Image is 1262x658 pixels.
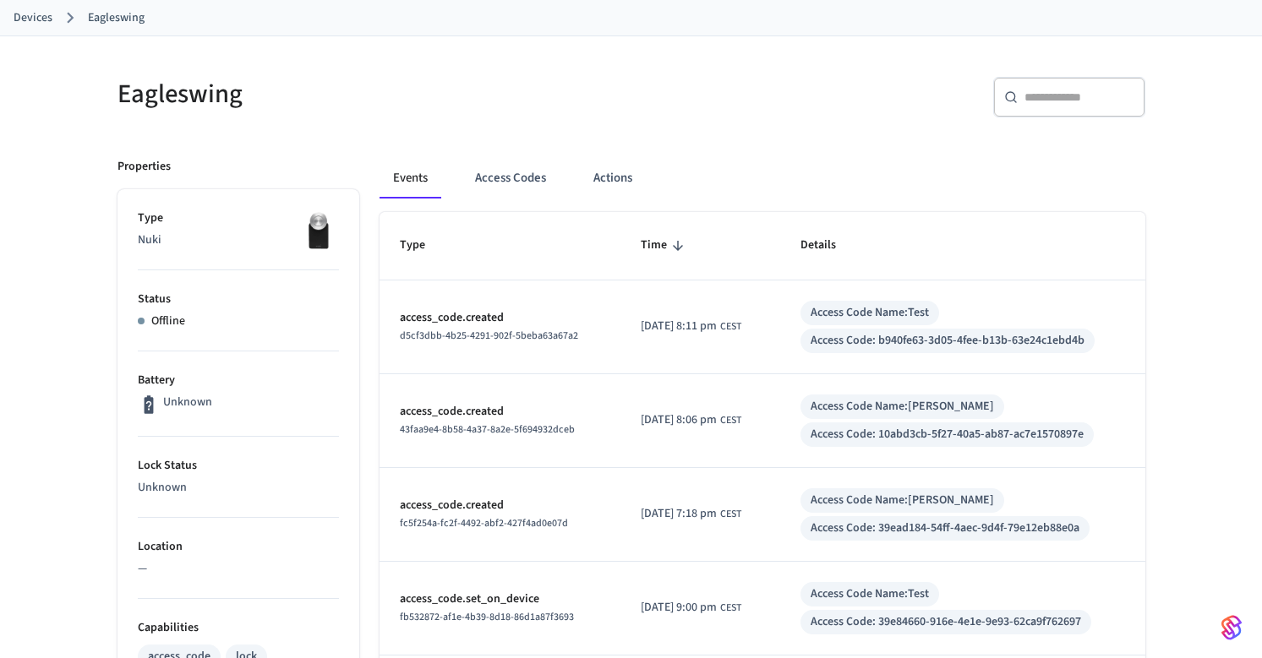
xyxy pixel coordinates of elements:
div: Europe/Berlin [641,599,741,617]
div: Europe/Berlin [641,505,741,523]
p: Location [138,538,339,556]
a: Devices [14,9,52,27]
p: Unknown [138,479,339,497]
span: fc5f254a-fc2f-4492-abf2-427f4ad0e07d [400,516,568,530]
div: Access Code: 39ead184-54ff-4aec-9d4f-79e12eb88e0a [811,519,1079,537]
div: ant example [380,158,1145,198]
p: access_code.set_on_device [400,590,600,608]
img: SeamLogoGradient.69752ec5.svg [1221,614,1242,641]
span: CEST [720,413,741,428]
p: Capabilities [138,619,339,637]
p: Status [138,291,339,308]
div: Access Code: 39e84660-916e-4e1e-9e93-62ca9f762697 [811,613,1081,631]
div: Access Code: b940fe63-3d05-4fee-b13b-63e24c1ebd4b [811,332,1084,350]
div: Access Code: 10abd3cb-5f27-40a5-ab87-ac7e1570897e [811,426,1084,443]
p: Nuki [138,231,339,249]
button: Actions [580,158,646,198]
span: Type [400,232,447,258]
a: Eagleswing [88,9,145,27]
button: Events [380,158,441,198]
img: Nuki Smart Lock 3.0 Pro Black, Front [297,209,339,252]
div: Access Code Name: Test [811,585,929,603]
div: Europe/Berlin [641,411,741,429]
p: Lock Status [138,457,339,475]
h5: Eagleswing [117,77,621,111]
p: Unknown [163,394,212,411]
span: fb532872-af1e-4b39-8d18-86d1a87f3693 [400,610,574,624]
span: Details [800,232,858,258]
span: CEST [720,601,741,616]
p: Type [138,209,339,227]
p: — [138,560,339,578]
div: Access Code Name: Test [811,304,929,322]
span: [DATE] 9:00 pm [641,599,717,617]
span: [DATE] 7:18 pm [641,505,717,523]
div: Europe/Berlin [641,318,741,335]
p: access_code.created [400,403,600,421]
p: Properties [117,158,171,176]
span: [DATE] 8:11 pm [641,318,717,335]
p: access_code.created [400,309,600,327]
div: Access Code Name: [PERSON_NAME] [811,492,994,509]
p: Battery [138,372,339,389]
span: d5cf3dbb-4b25-4291-902f-5beba63a67a2 [400,329,578,343]
p: access_code.created [400,497,600,514]
span: Time [641,232,689,258]
span: CEST [720,507,741,522]
span: [DATE] 8:06 pm [641,411,717,429]
span: CEST [720,319,741,334]
button: Access Codes [462,158,560,198]
div: Access Code Name: [PERSON_NAME] [811,398,994,416]
span: 43faa9e4-8b58-4a37-8a2e-5f694932dceb [400,422,575,437]
p: Offline [151,313,185,330]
